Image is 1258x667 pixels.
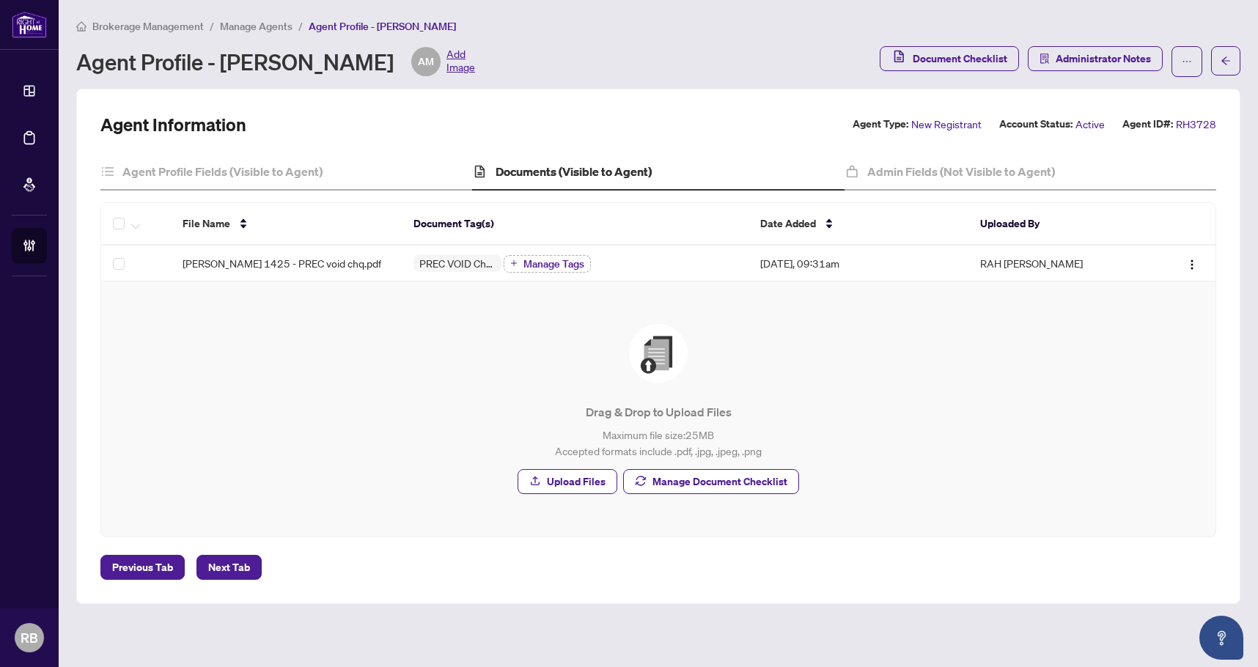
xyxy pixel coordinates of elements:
span: Add Image [446,47,475,76]
span: New Registrant [911,116,982,133]
span: RB [21,627,38,648]
span: Next Tab [208,556,250,579]
span: Active [1075,116,1105,133]
label: Agent ID#: [1122,116,1173,133]
span: AM [418,54,434,70]
td: RAH [PERSON_NAME] [968,246,1142,281]
h4: Agent Profile Fields (Visible to Agent) [122,163,323,180]
td: [DATE], 09:31am [748,246,968,281]
label: Agent Type: [853,116,908,133]
span: ellipsis [1182,56,1192,67]
span: RH3728 [1176,116,1216,133]
span: Previous Tab [112,556,173,579]
button: Document Checklist [880,46,1019,71]
button: Next Tab [196,555,262,580]
h4: Documents (Visible to Agent) [496,163,652,180]
span: Date Added [760,215,816,232]
div: Agent Profile - [PERSON_NAME] [76,47,475,76]
img: Logo [1186,259,1198,270]
p: Maximum file size: 25 MB Accepted formats include .pdf, .jpg, .jpeg, .png [130,427,1186,459]
span: PREC VOID Cheque [413,258,501,268]
span: home [76,21,87,32]
button: Previous Tab [100,555,185,580]
span: plus [510,259,518,267]
span: File UploadDrag & Drop to Upload FilesMaximum file size:25MBAccepted formats include .pdf, .jpg, ... [119,299,1198,519]
span: Document Checklist [913,47,1007,70]
img: logo [12,11,47,38]
span: arrow-left [1221,56,1231,66]
label: Account Status: [999,116,1073,133]
h2: Agent Information [100,113,246,136]
p: Drag & Drop to Upload Files [130,403,1186,421]
span: Upload Files [547,470,606,493]
span: solution [1040,54,1050,64]
th: File Name [171,203,402,246]
th: Document Tag(s) [402,203,748,246]
span: Brokerage Management [92,20,204,33]
button: Administrator Notes [1028,46,1163,71]
span: Manage Agents [220,20,293,33]
button: Logo [1180,251,1204,275]
button: Manage Document Checklist [623,469,799,494]
span: Administrator Notes [1056,47,1151,70]
button: Manage Tags [504,255,591,273]
th: Date Added [748,203,968,246]
button: Open asap [1199,616,1243,660]
span: Agent Profile - [PERSON_NAME] [309,20,456,33]
span: File Name [183,215,230,232]
li: / [298,18,303,34]
img: File Upload [629,324,688,383]
th: Uploaded By [968,203,1142,246]
span: Manage Document Checklist [652,470,787,493]
h4: Admin Fields (Not Visible to Agent) [867,163,1055,180]
span: Manage Tags [523,259,584,269]
li: / [210,18,214,34]
span: [PERSON_NAME] 1425 - PREC void chq.pdf [183,255,381,271]
button: Upload Files [518,469,617,494]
